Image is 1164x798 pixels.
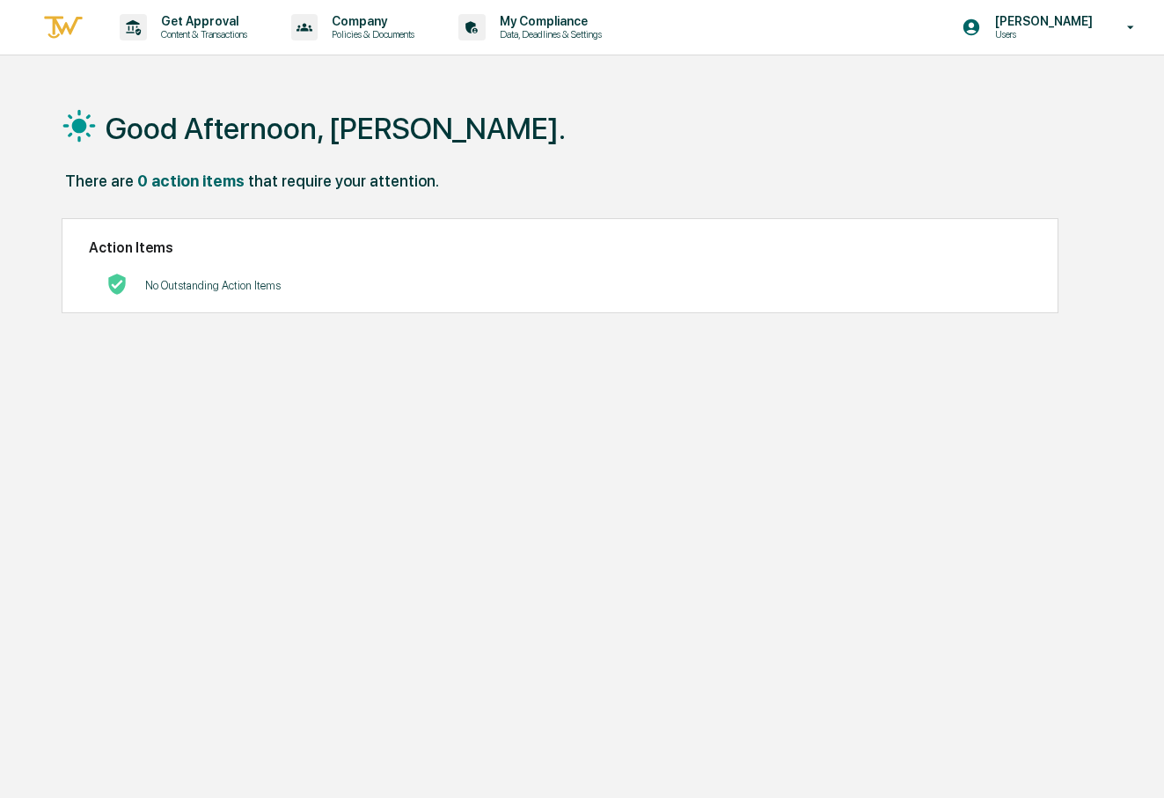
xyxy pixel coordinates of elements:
[486,28,611,40] p: Data, Deadlines & Settings
[89,239,1032,256] h2: Action Items
[137,172,245,190] div: 0 action items
[318,14,423,28] p: Company
[147,28,256,40] p: Content & Transactions
[318,28,423,40] p: Policies & Documents
[42,13,84,42] img: logo
[147,14,256,28] p: Get Approval
[65,172,134,190] div: There are
[106,111,566,146] h1: Good Afternoon, [PERSON_NAME].
[106,274,128,295] img: No Actions logo
[981,14,1102,28] p: [PERSON_NAME]
[145,279,281,292] p: No Outstanding Action Items
[981,28,1102,40] p: Users
[486,14,611,28] p: My Compliance
[248,172,439,190] div: that require your attention.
